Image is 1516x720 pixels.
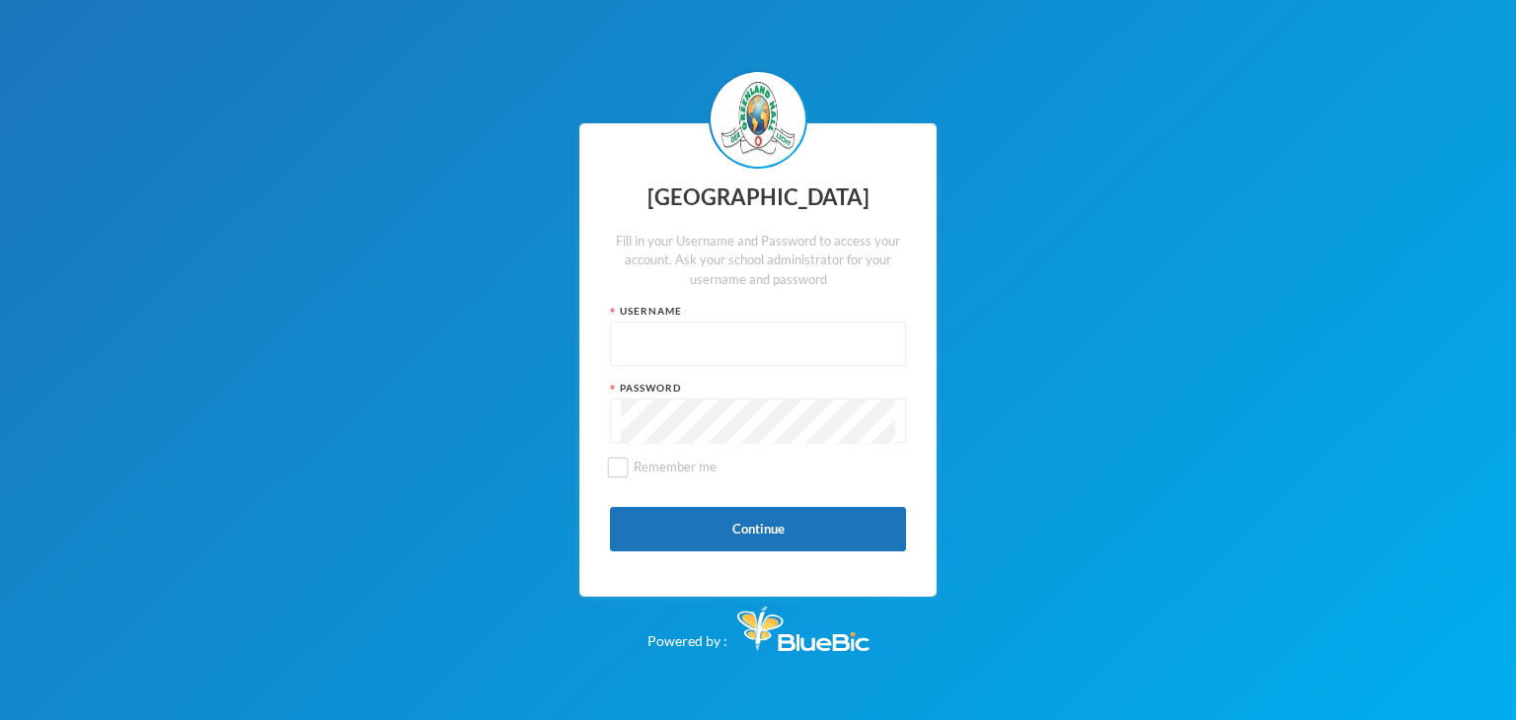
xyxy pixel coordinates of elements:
div: Powered by : [647,597,870,651]
div: [GEOGRAPHIC_DATA] [610,179,906,217]
div: Password [610,381,906,396]
img: Bluebic [737,607,870,651]
button: Continue [610,507,906,551]
span: Remember me [626,459,724,474]
div: Username [610,304,906,319]
div: Fill in your Username and Password to access your account. Ask your school administrator for your... [610,232,906,290]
